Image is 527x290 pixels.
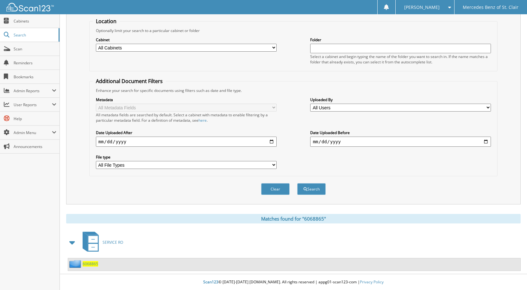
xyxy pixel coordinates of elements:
[93,28,494,33] div: Optionally limit your search to a particular cabinet or folder
[360,279,384,285] a: Privacy Policy
[310,130,491,135] label: Date Uploaded Before
[14,130,52,135] span: Admin Menu
[103,240,123,245] span: SERVICE RO
[96,154,277,160] label: File type
[14,46,56,52] span: Scan
[310,137,491,147] input: end
[96,37,277,42] label: Cabinet
[198,118,207,123] a: here
[14,144,56,149] span: Announcements
[96,137,277,147] input: start
[14,102,52,107] span: User Reports
[261,183,290,195] button: Clear
[310,54,491,65] div: Select a cabinet and begin typing the name of the folder you want to search in. If the name match...
[14,60,56,66] span: Reminders
[93,18,120,25] legend: Location
[203,279,218,285] span: Scan123
[404,5,440,9] span: [PERSON_NAME]
[66,214,521,223] div: Matches found for "6068865"
[96,130,277,135] label: Date Uploaded After
[96,112,277,123] div: All metadata fields are searched by default. Select a cabinet with metadata to enable filtering b...
[297,183,326,195] button: Search
[14,74,56,80] span: Bookmarks
[310,97,491,102] label: Uploaded By
[463,5,518,9] span: Mercedes Benz of St. Clair
[93,88,494,93] div: Enhance your search for specific documents using filters such as date and file type.
[96,97,277,102] label: Metadata
[69,260,83,268] img: folder2.png
[79,230,123,255] a: SERVICE RO
[14,32,55,38] span: Search
[14,18,56,24] span: Cabinets
[495,260,527,290] iframe: Chat Widget
[14,88,52,93] span: Admin Reports
[60,274,527,290] div: © [DATE]-[DATE] [DOMAIN_NAME]. All rights reserved | appg01-scan123-com |
[93,78,166,85] legend: Additional Document Filters
[14,116,56,121] span: Help
[310,37,491,42] label: Folder
[83,261,98,267] a: 6068865
[6,3,54,11] img: scan123-logo-white.svg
